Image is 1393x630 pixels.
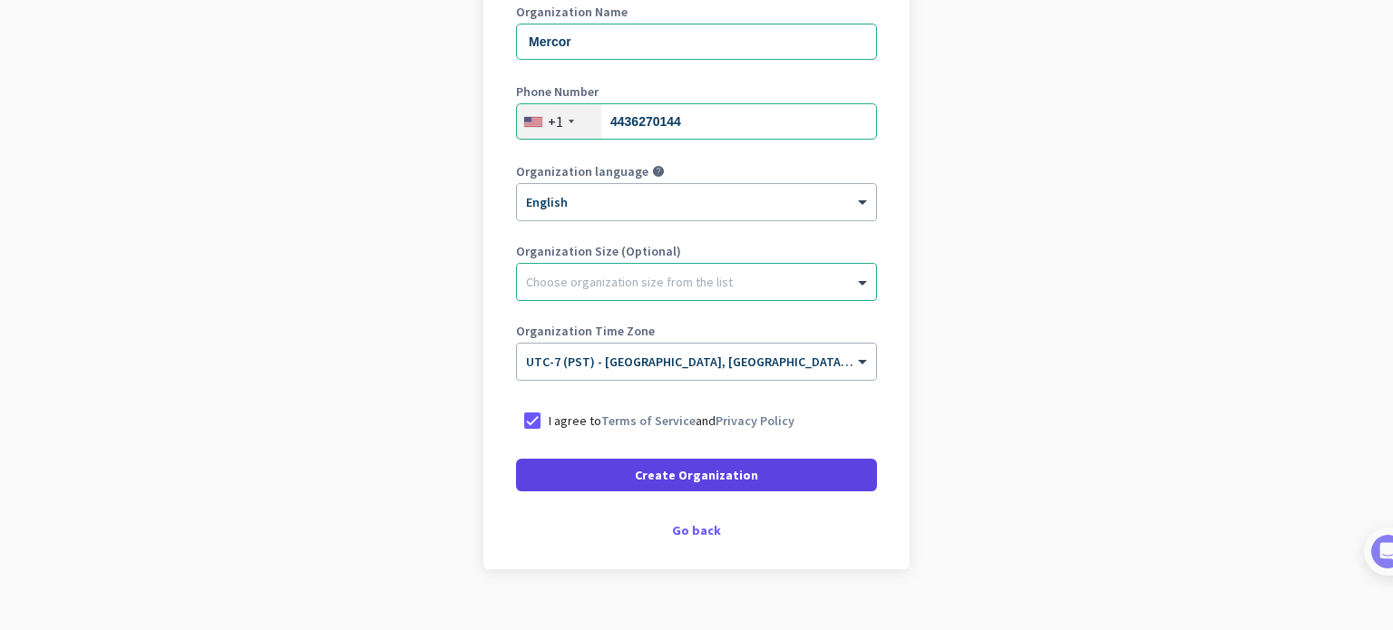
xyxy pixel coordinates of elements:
a: Privacy Policy [716,412,794,429]
label: Organization language [516,165,648,178]
div: Go back [516,524,877,537]
div: +1 [548,112,563,131]
label: Phone Number [516,85,877,98]
label: Organization Name [516,5,877,18]
span: Create Organization [635,466,758,484]
i: help [652,165,665,178]
label: Organization Size (Optional) [516,245,877,257]
label: Organization Time Zone [516,325,877,337]
p: I agree to and [549,412,794,430]
input: 201-555-0123 [516,103,877,140]
input: What is the name of your organization? [516,24,877,60]
a: Terms of Service [601,412,696,429]
button: Create Organization [516,459,877,491]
